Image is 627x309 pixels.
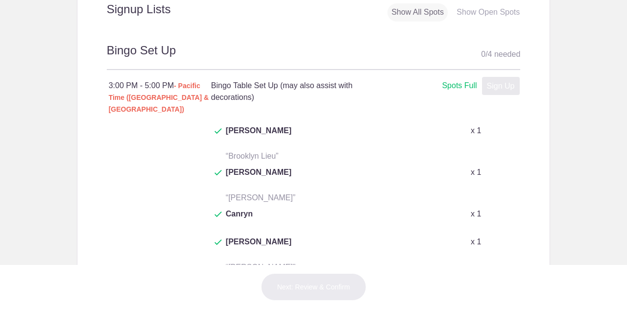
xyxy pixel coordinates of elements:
[109,82,209,113] span: - Pacific Time ([GEOGRAPHIC_DATA] & [GEOGRAPHIC_DATA])
[107,42,521,70] h2: Bingo Set Up
[387,3,448,22] div: Show All Spots
[471,166,481,178] p: x 1
[226,125,291,148] span: [PERSON_NAME]
[485,50,487,58] span: /
[226,236,291,260] span: [PERSON_NAME]
[471,236,481,248] p: x 1
[215,212,222,217] img: Check dark green
[215,239,222,245] img: Check dark green
[442,80,477,92] div: Spots Full
[226,193,295,202] span: “[PERSON_NAME]”
[226,208,253,232] span: Canryn
[226,166,291,190] span: [PERSON_NAME]
[77,2,235,17] h2: Signup Lists
[261,273,366,301] button: Next: Review & Confirm
[215,128,222,134] img: Check dark green
[109,80,211,115] div: 3:00 PM - 5:00 PM
[226,263,295,271] span: “[PERSON_NAME]”
[471,208,481,220] p: x 1
[453,3,524,22] div: Show Open Spots
[481,47,520,62] div: 0 4 needed
[215,170,222,176] img: Check dark green
[226,152,279,160] span: “Brooklyn Lieu”
[471,125,481,137] p: x 1
[211,80,365,103] h4: Bingo Table Set Up (may also assist with decorations)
